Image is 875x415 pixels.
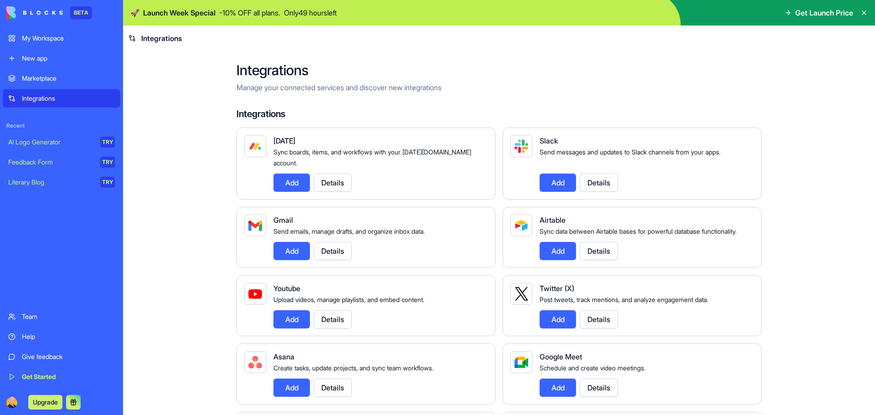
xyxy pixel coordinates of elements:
span: Youtube [273,284,300,293]
p: Only 49 hours left [284,7,337,18]
a: Literary BlogTRY [3,173,120,191]
span: Twitter (X) [540,284,574,293]
span: Send messages and updates to Slack channels from your apps. [540,148,721,156]
a: Get Started [3,368,120,386]
div: Help [22,332,115,341]
span: Post tweets, track mentions, and analyze engagement data. [540,296,708,303]
span: Send emails, manage drafts, and organize inbox data. [273,227,425,235]
button: Details [314,242,352,260]
div: Give feedback [22,352,115,361]
span: Airtable [540,215,566,225]
a: AI Logo GeneratorTRY [3,133,120,151]
span: Upload videos, manage playlists, and embed content. [273,296,424,303]
a: Feedback FormTRY [3,153,120,171]
span: Schedule and create video meetings. [540,364,645,372]
span: Launch Week Special [143,7,216,18]
button: Upgrade [28,395,62,410]
button: Details [580,242,618,260]
div: Team [22,312,115,321]
div: Get Started [22,372,115,381]
div: TRY [100,177,115,188]
a: Marketplace [3,69,120,87]
span: Sync data between Airtable bases for powerful database functionality. [540,227,736,235]
p: - 10 % OFF all plans. [219,7,280,18]
a: Integrations [3,89,120,108]
span: [DATE] [273,136,295,145]
span: Integrations [141,33,182,44]
button: Add [540,379,576,397]
p: Manage your connected services and discover new integrations [237,82,762,93]
div: AI Logo Generator [8,138,94,147]
span: Recent [3,122,120,129]
div: My Workspace [22,34,115,43]
a: New app [3,49,120,67]
a: Upgrade [28,397,62,406]
div: Literary Blog [8,178,94,187]
div: Feedback Form [8,158,94,167]
a: Team [3,307,120,326]
button: Details [580,174,618,192]
a: BETA [6,6,92,19]
span: Get Launch Price [795,7,853,18]
div: Integrations [22,94,115,103]
span: Create tasks, update projects, and sync team workflows. [273,364,433,372]
span: Sync boards, items, and workflows with your [DATE][DOMAIN_NAME] account. [273,148,471,167]
span: Google Meet [540,352,582,361]
button: Details [580,310,618,328]
div: TRY [100,157,115,168]
span: Asana [273,352,294,361]
button: Add [273,310,310,328]
button: Details [314,174,352,192]
a: Help [3,328,120,346]
button: Add [540,174,576,192]
a: Give feedback [3,348,120,366]
button: Details [580,379,618,397]
div: TRY [100,137,115,148]
button: Add [273,174,310,192]
span: Gmail [273,215,293,225]
span: Slack [540,136,558,145]
img: ACg8ocLPLkUSuKneflVp0bN9ShjW0AVhKzj4pfMUTG8UJ6TcLxsxFUs=s96-c [5,395,19,410]
button: Details [314,379,352,397]
button: Details [314,310,352,328]
button: Add [540,242,576,260]
img: logo [6,6,63,19]
div: New app [22,54,115,63]
button: Add [273,242,310,260]
div: BETA [70,6,92,19]
button: Add [540,310,576,328]
div: Marketplace [22,74,115,83]
h2: Integrations [237,62,762,78]
h4: Integrations [237,108,762,120]
button: Add [273,379,310,397]
span: 🚀 [130,7,139,18]
a: My Workspace [3,29,120,47]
